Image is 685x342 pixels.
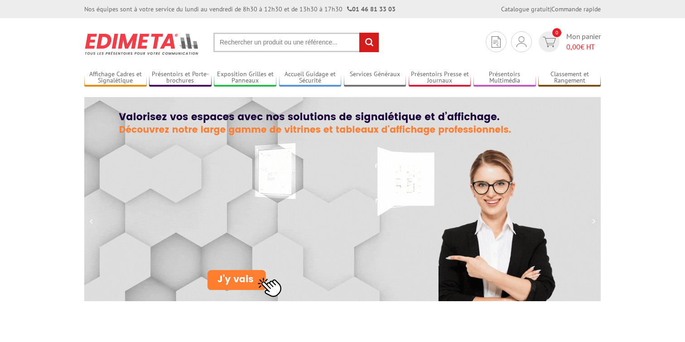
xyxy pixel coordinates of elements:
input: Rechercher un produit ou une référence... [213,33,379,52]
a: Présentoirs et Porte-brochures [149,70,212,85]
span: 0,00 [566,42,580,51]
a: Exposition Grilles et Panneaux [214,70,276,85]
div: | [501,5,601,14]
a: Présentoirs Multimédia [473,70,536,85]
img: devis rapide [516,36,526,47]
img: devis rapide [492,36,501,48]
strong: 01 46 81 33 03 [347,5,396,13]
a: Affichage Cadres et Signalétique [84,70,147,85]
input: rechercher [359,33,379,52]
div: Nos équipes sont à votre service du lundi au vendredi de 8h30 à 12h30 et de 13h30 à 17h30 [84,5,396,14]
a: Catalogue gratuit [501,5,550,13]
a: Services Généraux [344,70,406,85]
a: devis rapide 0 Mon panier 0,00€ HT [536,31,601,52]
span: Mon panier [566,31,601,52]
img: devis rapide [543,37,556,47]
span: 0 [552,28,561,37]
a: Classement et Rangement [538,70,601,85]
a: Accueil Guidage et Sécurité [279,70,342,85]
a: Commande rapide [551,5,601,13]
img: Présentoir, panneau, stand - Edimeta - PLV, affichage, mobilier bureau, entreprise [84,27,200,61]
a: Présentoirs Presse et Journaux [409,70,471,85]
span: € HT [566,42,601,52]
